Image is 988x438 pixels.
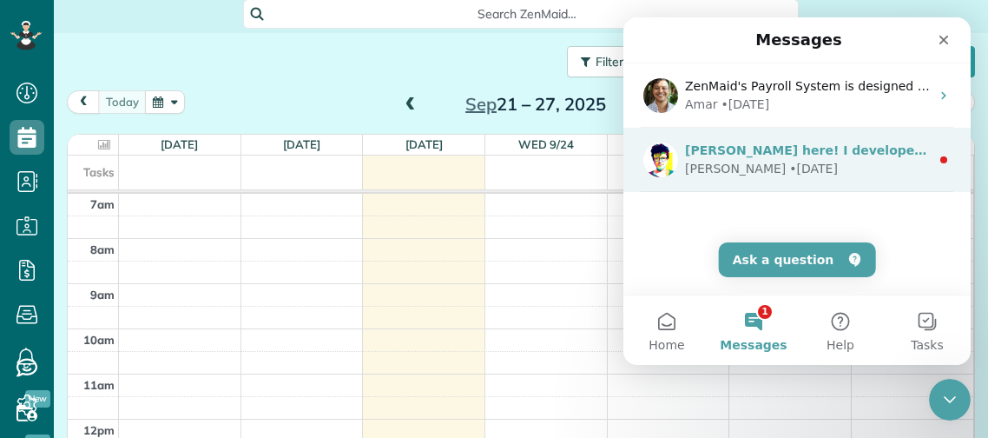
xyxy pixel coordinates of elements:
[83,423,115,437] span: 12pm
[405,137,443,151] a: [DATE]
[90,242,115,256] span: 8am
[465,93,497,115] span: Sep
[161,137,198,151] a: [DATE]
[558,46,708,77] a: Filters: Default
[518,137,574,151] a: Wed 9/24
[929,379,971,421] iframe: Intercom live chat
[67,90,100,114] button: prev
[83,333,115,347] span: 10am
[83,378,115,392] span: 11am
[90,197,115,211] span: 7am
[427,95,644,114] h2: 21 – 27, 2025
[83,165,115,179] span: Tasks
[90,288,115,302] span: 9am
[596,54,632,70] span: Filters:
[623,17,971,365] iframe: Intercom live chat
[567,46,708,77] button: Filters: Default
[98,90,147,114] button: today
[283,137,320,151] a: [DATE]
